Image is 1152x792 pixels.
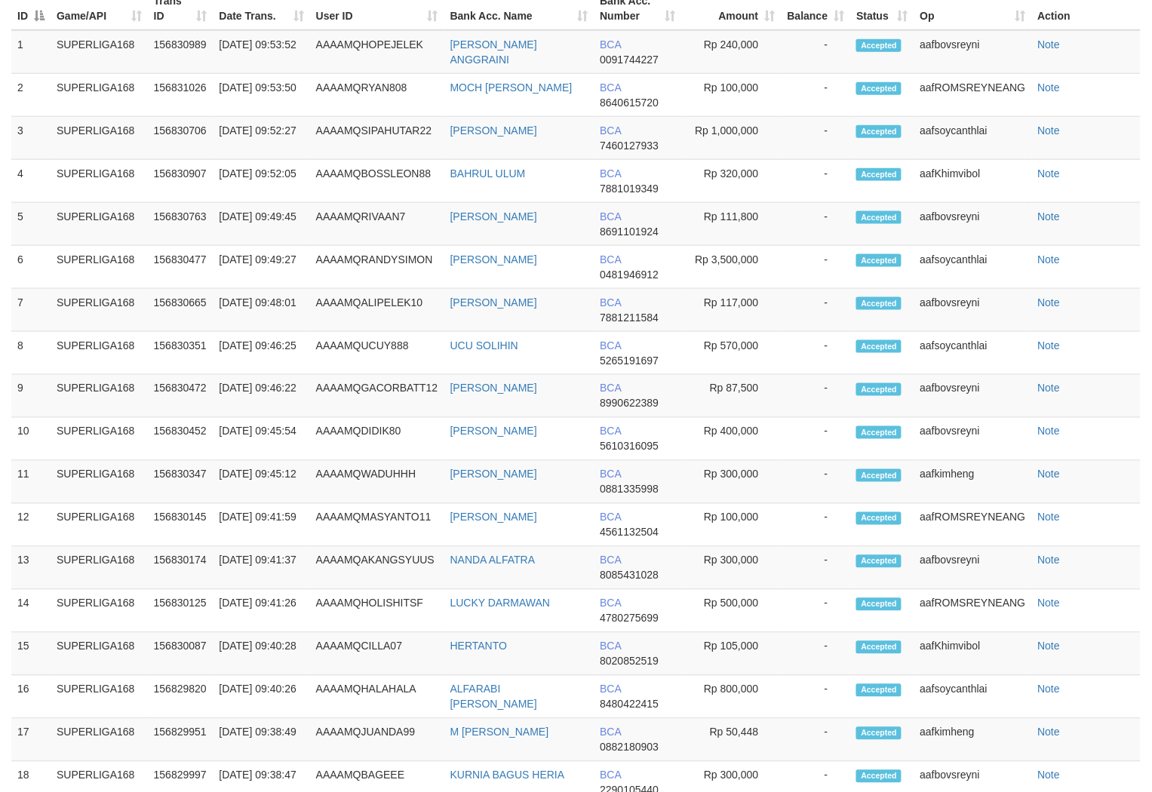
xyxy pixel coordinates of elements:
td: aafKhimvibol [914,160,1032,203]
span: Copy 5265191697 to clipboard [600,355,659,367]
td: 12 [11,504,51,547]
td: 8 [11,332,51,375]
td: - [782,590,851,633]
td: aafbovsreyni [914,30,1032,74]
td: 156830347 [148,461,214,504]
td: Rp 87,500 [682,375,782,418]
td: [DATE] 09:41:37 [213,547,309,590]
td: 9 [11,375,51,418]
td: SUPERLIGA168 [51,30,148,74]
span: BCA [600,124,621,137]
span: Copy 5610316095 to clipboard [600,441,659,453]
span: Accepted [856,39,902,52]
td: SUPERLIGA168 [51,719,148,762]
td: - [782,504,851,547]
td: [DATE] 09:41:26 [213,590,309,633]
a: Note [1038,769,1061,781]
a: BAHRUL ULUM [450,167,526,180]
span: BCA [600,296,621,309]
td: Rp 570,000 [682,332,782,375]
td: [DATE] 09:46:22 [213,375,309,418]
td: SUPERLIGA168 [51,375,148,418]
span: BCA [600,81,621,94]
td: - [782,30,851,74]
td: - [782,375,851,418]
td: 156830351 [148,332,214,375]
a: [PERSON_NAME] [450,425,537,437]
td: AAAAMQRYAN808 [310,74,444,117]
a: Note [1038,554,1061,566]
span: Accepted [856,727,902,740]
td: SUPERLIGA168 [51,246,148,289]
span: BCA [600,640,621,652]
td: AAAAMQAKANGSYUUS [310,547,444,590]
span: Copy 7881211584 to clipboard [600,312,659,324]
td: AAAAMQALIPELEK10 [310,289,444,332]
td: aafkimheng [914,461,1032,504]
a: M [PERSON_NAME] [450,726,549,738]
span: Accepted [856,340,902,353]
a: Note [1038,167,1061,180]
span: Copy 0882180903 to clipboard [600,741,659,754]
td: aafsoycanthlai [914,332,1032,375]
td: aafROMSREYNEANG [914,74,1032,117]
a: ALFARABI [PERSON_NAME] [450,683,537,711]
td: 156830472 [148,375,214,418]
a: [PERSON_NAME] [450,511,537,523]
td: AAAAMQMASYANTO11 [310,504,444,547]
span: Copy 4780275699 to clipboard [600,612,659,625]
td: aafROMSREYNEANG [914,590,1032,633]
td: 156829820 [148,676,214,719]
td: AAAAMQWADUHHH [310,461,444,504]
td: SUPERLIGA168 [51,676,148,719]
a: KURNIA BAGUS HERIA [450,769,565,781]
td: SUPERLIGA168 [51,332,148,375]
td: - [782,160,851,203]
td: aafKhimvibol [914,633,1032,676]
span: Accepted [856,254,902,267]
td: Rp 400,000 [682,418,782,461]
td: Rp 320,000 [682,160,782,203]
td: Rp 100,000 [682,504,782,547]
span: BCA [600,769,621,781]
td: 156830907 [148,160,214,203]
span: Accepted [856,383,902,396]
td: 15 [11,633,51,676]
td: 4 [11,160,51,203]
td: [DATE] 09:52:05 [213,160,309,203]
td: 10 [11,418,51,461]
a: Note [1038,468,1061,480]
td: - [782,203,851,246]
a: Note [1038,296,1061,309]
span: BCA [600,253,621,266]
td: Rp 105,000 [682,633,782,676]
td: aafbovsreyni [914,547,1032,590]
td: Rp 300,000 [682,461,782,504]
td: aafsoycanthlai [914,676,1032,719]
span: Copy 8691101924 to clipboard [600,226,659,238]
td: AAAAMQUCUY888 [310,332,444,375]
td: 156830087 [148,633,214,676]
td: 156830763 [148,203,214,246]
a: Note [1038,640,1061,652]
span: Copy 8085431028 to clipboard [600,569,659,582]
td: - [782,461,851,504]
span: BCA [600,167,621,180]
span: Copy 0091744227 to clipboard [600,54,659,66]
td: - [782,418,851,461]
td: SUPERLIGA168 [51,160,148,203]
span: Accepted [856,598,902,611]
td: AAAAMQDIDIK80 [310,418,444,461]
td: [DATE] 09:40:28 [213,633,309,676]
a: MOCH [PERSON_NAME] [450,81,573,94]
span: Copy 7460127933 to clipboard [600,140,659,152]
a: Note [1038,726,1061,738]
td: 2 [11,74,51,117]
td: [DATE] 09:41:59 [213,504,309,547]
td: Rp 50,448 [682,719,782,762]
td: 13 [11,547,51,590]
td: SUPERLIGA168 [51,461,148,504]
a: Note [1038,683,1061,695]
td: [DATE] 09:46:25 [213,332,309,375]
td: aafbovsreyni [914,289,1032,332]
